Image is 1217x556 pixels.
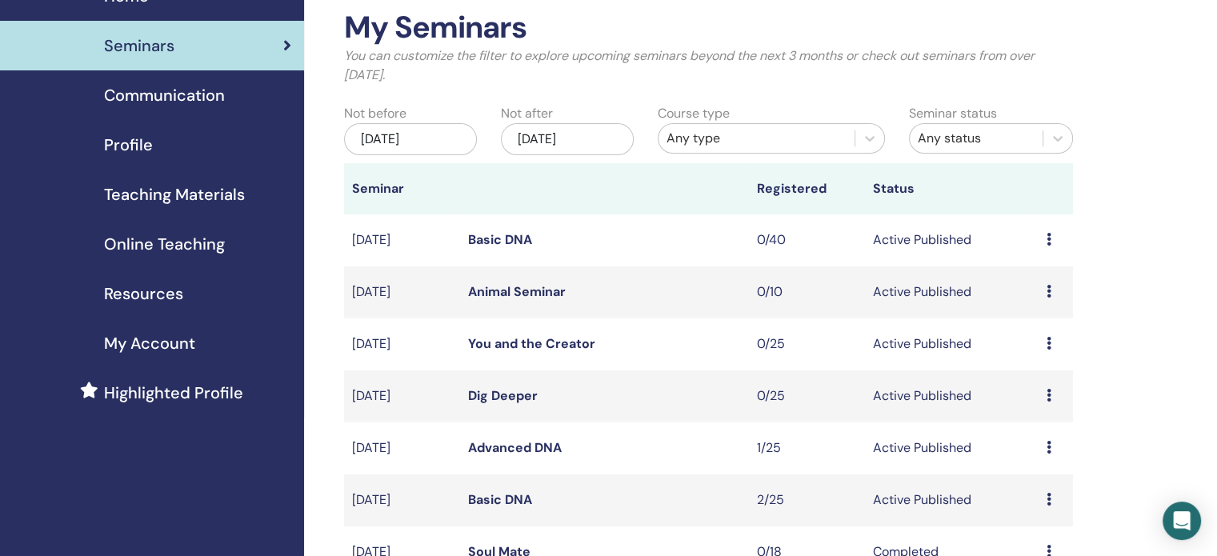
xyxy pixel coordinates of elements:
th: Status [865,163,1039,214]
span: Online Teaching [104,232,225,256]
td: Active Published [865,370,1039,422]
a: Basic DNA [468,231,532,248]
a: Dig Deeper [468,387,538,404]
div: Open Intercom Messenger [1163,502,1201,540]
p: You can customize the filter to explore upcoming seminars beyond the next 3 months or check out s... [344,46,1073,85]
td: [DATE] [344,474,460,526]
td: Active Published [865,474,1039,526]
td: Active Published [865,266,1039,318]
td: 0/25 [749,370,865,422]
td: [DATE] [344,422,460,474]
div: Any status [918,129,1035,148]
a: You and the Creator [468,335,595,352]
a: Animal Seminar [468,283,566,300]
label: Not before [344,104,406,123]
div: [DATE] [344,123,477,155]
td: Active Published [865,422,1039,474]
a: Advanced DNA [468,439,562,456]
span: Teaching Materials [104,182,245,206]
label: Seminar status [909,104,997,123]
td: Active Published [865,214,1039,266]
div: [DATE] [501,123,634,155]
td: Active Published [865,318,1039,370]
a: Basic DNA [468,491,532,508]
td: 1/25 [749,422,865,474]
td: 0/40 [749,214,865,266]
td: [DATE] [344,266,460,318]
td: 2/25 [749,474,865,526]
span: Resources [104,282,183,306]
label: Course type [658,104,730,123]
td: [DATE] [344,370,460,422]
td: [DATE] [344,318,460,370]
span: Highlighted Profile [104,381,243,405]
span: Seminars [104,34,174,58]
div: Any type [667,129,847,148]
span: Profile [104,133,153,157]
h2: My Seminars [344,10,1073,46]
th: Registered [749,163,865,214]
label: Not after [501,104,553,123]
td: 0/10 [749,266,865,318]
td: 0/25 [749,318,865,370]
th: Seminar [344,163,460,214]
span: My Account [104,331,195,355]
td: [DATE] [344,214,460,266]
span: Communication [104,83,225,107]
